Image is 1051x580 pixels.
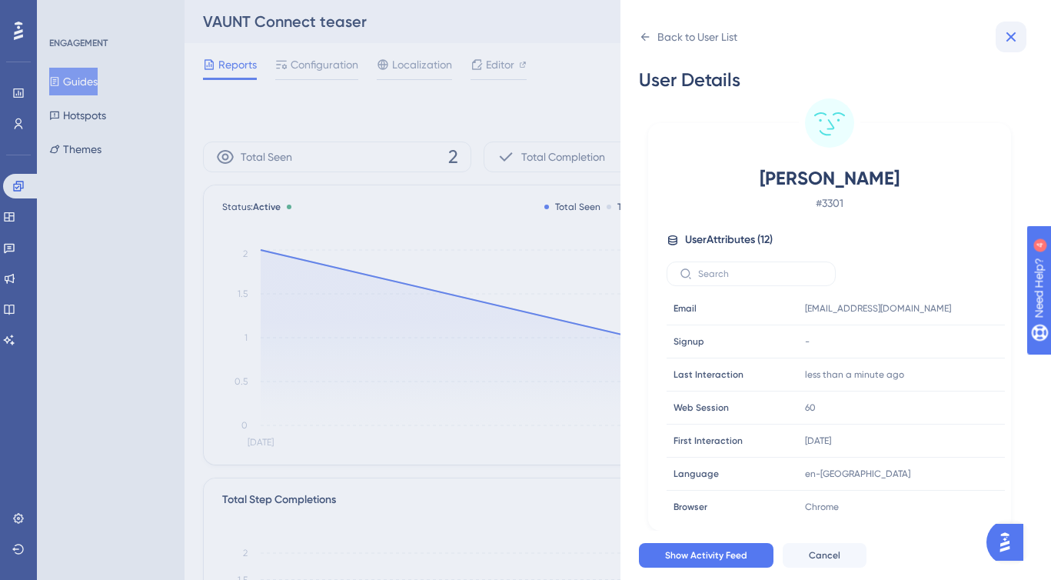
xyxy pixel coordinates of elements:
span: User Attributes ( 12 ) [685,231,773,249]
span: 60 [805,402,816,414]
time: less than a minute ago [805,369,904,380]
span: Last Interaction [674,368,743,381]
time: [DATE] [805,435,831,446]
span: Chrome [805,501,839,513]
span: Browser [674,501,707,513]
div: User Details [639,68,1020,92]
span: # 3301 [694,194,965,212]
div: 4 [107,8,111,20]
span: Cancel [809,549,840,562]
span: [EMAIL_ADDRESS][DOMAIN_NAME] [805,302,951,315]
span: en-[GEOGRAPHIC_DATA] [805,468,910,480]
span: [PERSON_NAME] [694,166,965,191]
div: Back to User List [657,28,737,46]
span: - [805,335,810,348]
span: First Interaction [674,435,743,447]
button: Cancel [783,543,866,568]
button: Show Activity Feed [639,543,773,568]
input: Search [698,268,823,279]
span: Email [674,302,697,315]
span: Need Help? [36,4,96,22]
span: Show Activity Feed [665,549,747,562]
iframe: UserGuiding AI Assistant Launcher [986,519,1033,565]
span: Signup [674,335,704,348]
span: Web Session [674,402,729,414]
span: Language [674,468,719,480]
